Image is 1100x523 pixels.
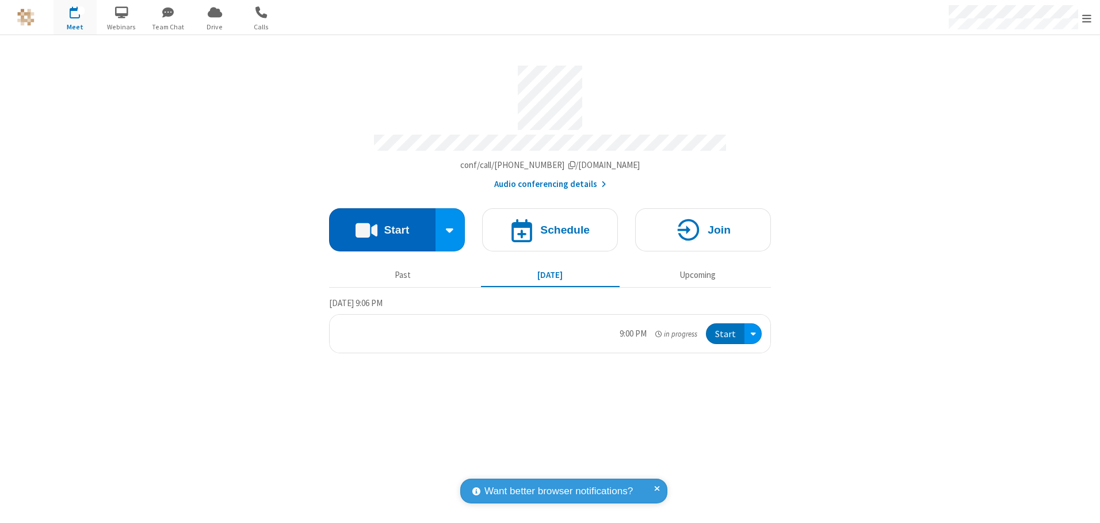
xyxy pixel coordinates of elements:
[708,224,731,235] h4: Join
[78,6,85,15] div: 1
[460,159,640,170] span: Copy my meeting room link
[329,296,771,354] section: Today's Meetings
[540,224,590,235] h4: Schedule
[17,9,35,26] img: QA Selenium DO NOT DELETE OR CHANGE
[628,264,767,286] button: Upcoming
[484,484,633,499] span: Want better browser notifications?
[436,208,465,251] div: Start conference options
[329,297,383,308] span: [DATE] 9:06 PM
[481,264,620,286] button: [DATE]
[329,57,771,191] section: Account details
[193,22,236,32] span: Drive
[620,327,647,341] div: 9:00 PM
[706,323,744,345] button: Start
[384,224,409,235] h4: Start
[655,329,697,339] em: in progress
[240,22,283,32] span: Calls
[329,208,436,251] button: Start
[635,208,771,251] button: Join
[744,323,762,345] div: Open menu
[334,264,472,286] button: Past
[100,22,143,32] span: Webinars
[54,22,97,32] span: Meet
[494,178,606,191] button: Audio conferencing details
[482,208,618,251] button: Schedule
[147,22,190,32] span: Team Chat
[460,159,640,172] button: Copy my meeting room linkCopy my meeting room link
